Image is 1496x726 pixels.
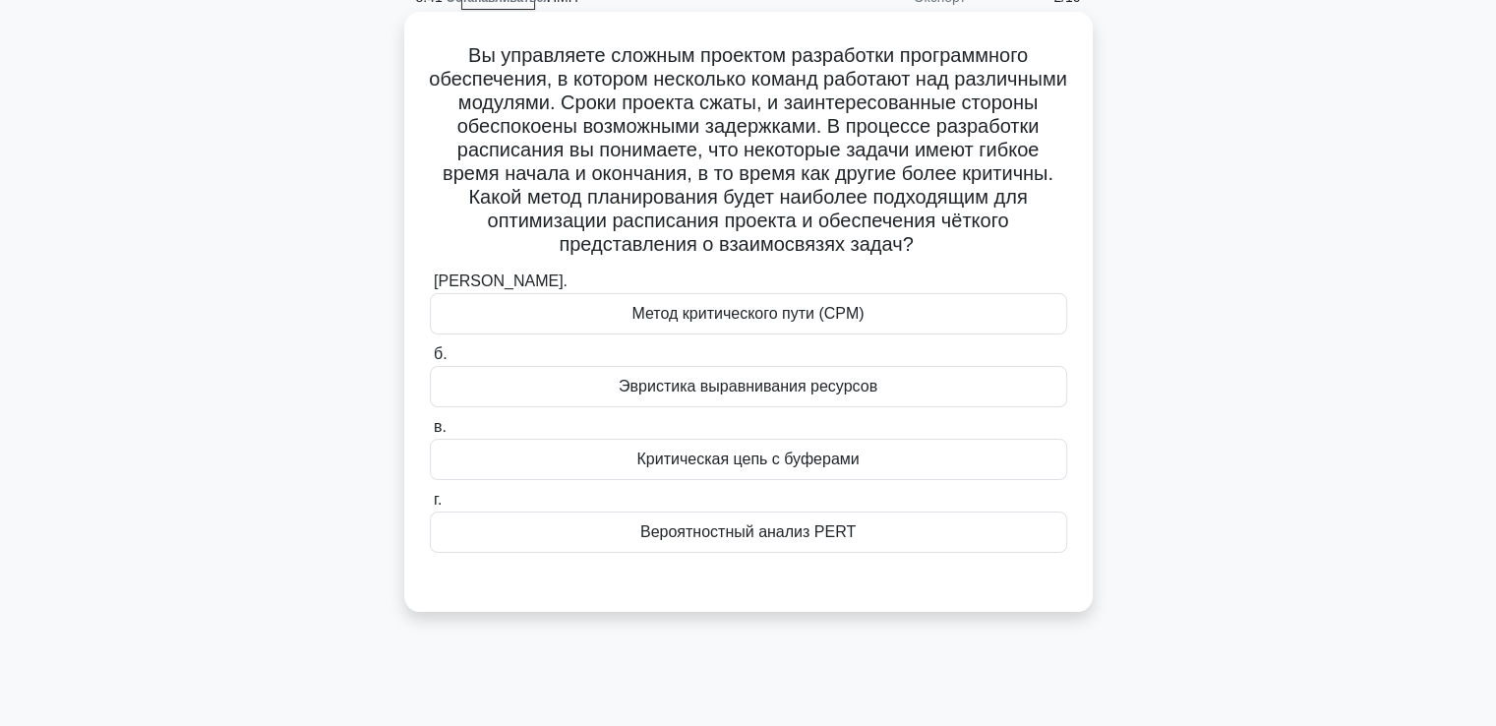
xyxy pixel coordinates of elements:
[640,523,856,540] font: Вероятностный анализ PERT
[434,418,447,435] font: в.
[434,345,448,362] font: б.
[434,491,442,508] font: г.
[429,44,1066,255] font: Вы управляете сложным проектом разработки программного обеспечения, в котором несколько команд ра...
[631,305,864,322] font: Метод критического пути (CPM)
[619,378,877,394] font: Эвристика выравнивания ресурсов
[434,272,568,289] font: [PERSON_NAME].
[636,451,859,467] font: Критическая цепь с буферами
